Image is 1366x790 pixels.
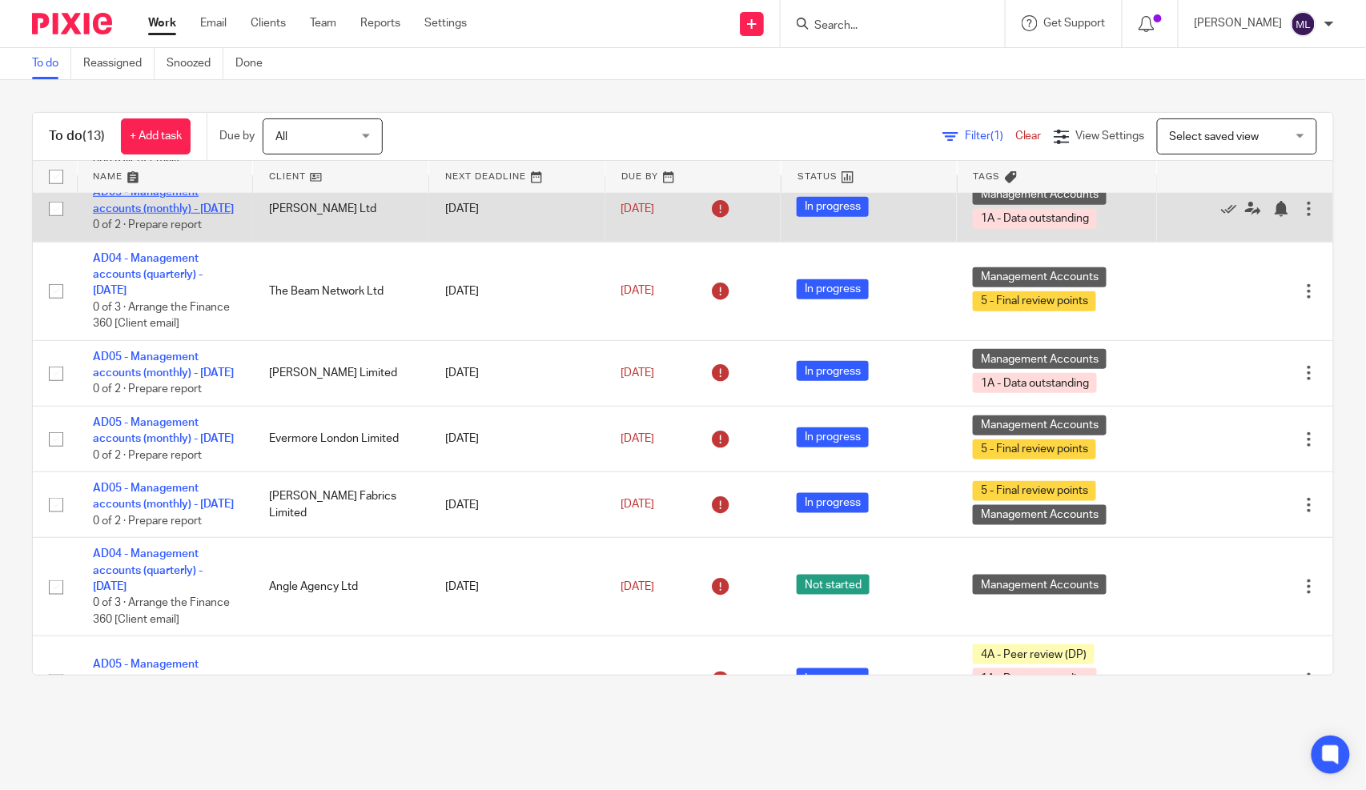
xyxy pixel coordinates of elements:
[93,598,230,626] span: 0 of 3 · Arrange the Finance 360 [Client email]
[253,340,429,406] td: [PERSON_NAME] Limited
[429,636,605,725] td: [DATE]
[973,291,1096,311] span: 5 - Final review points
[32,48,71,79] a: To do
[990,130,1003,142] span: (1)
[32,13,112,34] img: Pixie
[621,367,655,379] span: [DATE]
[429,176,605,242] td: [DATE]
[253,242,429,340] td: The Beam Network Ltd
[797,427,869,447] span: In progress
[93,659,234,686] a: AD05 - Management accounts (monthly) - [DATE]
[235,48,275,79] a: Done
[621,286,655,297] span: [DATE]
[1291,11,1316,37] img: svg%3E
[621,581,655,592] span: [DATE]
[973,373,1097,393] span: 1A - Data outstanding
[93,186,234,214] a: AD05 - Management accounts (monthly) - [DATE]
[1170,131,1260,142] span: Select saved view
[93,417,234,444] a: AD05 - Management accounts (monthly) - [DATE]
[797,493,869,513] span: In progress
[621,203,655,215] span: [DATE]
[83,48,155,79] a: Reassigned
[93,351,234,379] a: AD05 - Management accounts (monthly) - [DATE]
[797,279,869,299] span: In progress
[360,15,400,31] a: Reports
[973,415,1107,435] span: Management Accounts
[621,499,655,511] span: [DATE]
[275,131,287,142] span: All
[1076,130,1145,142] span: View Settings
[973,439,1096,459] span: 5 - Final review points
[797,575,870,595] span: Not started
[429,472,605,538] td: [DATE]
[1015,130,1042,142] a: Clear
[973,644,1095,664] span: 4A - Peer review (DP)
[973,481,1096,501] span: 5 - Final review points
[1221,201,1245,217] a: Mark as done
[429,538,605,636] td: [DATE]
[253,406,429,471] td: Evermore London Limited
[253,472,429,538] td: [PERSON_NAME] Fabrics Limited
[974,172,1001,181] span: Tags
[253,636,429,725] td: [PERSON_NAME] Studio Ltd
[310,15,336,31] a: Team
[93,515,202,527] span: 0 of 2 · Prepare report
[973,505,1107,525] span: Management Accounts
[93,483,234,510] a: AD05 - Management accounts (monthly) - [DATE]
[1044,18,1106,29] span: Get Support
[797,668,869,688] span: In progress
[253,176,429,242] td: [PERSON_NAME] Ltd
[167,48,223,79] a: Snoozed
[251,15,286,31] a: Clients
[200,15,227,31] a: Email
[973,349,1107,369] span: Management Accounts
[121,118,191,154] a: + Add task
[973,575,1107,595] span: Management Accounts
[93,219,202,231] span: 0 of 2 · Prepare report
[429,406,605,471] td: [DATE]
[148,15,176,31] a: Work
[797,361,869,381] span: In progress
[973,185,1107,205] span: Management Accounts
[1195,15,1283,31] p: [PERSON_NAME]
[49,128,105,145] h1: To do
[93,548,203,592] a: AD04 - Management accounts (quarterly) - [DATE]
[621,433,655,444] span: [DATE]
[93,253,203,297] a: AD04 - Management accounts (quarterly) - [DATE]
[93,384,202,395] span: 0 of 2 · Prepare report
[253,538,429,636] td: Angle Agency Ltd
[973,209,1097,229] span: 1A - Data outstanding
[965,130,1015,142] span: Filter
[219,128,255,144] p: Due by
[424,15,467,31] a: Settings
[429,340,605,406] td: [DATE]
[93,450,202,461] span: 0 of 2 · Prepare report
[973,668,1097,688] span: 1A - Data outstanding
[93,302,230,330] span: 0 of 3 · Arrange the Finance 360 [Client email]
[429,242,605,340] td: [DATE]
[797,197,869,217] span: In progress
[973,267,1107,287] span: Management Accounts
[813,19,957,34] input: Search
[82,130,105,142] span: (13)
